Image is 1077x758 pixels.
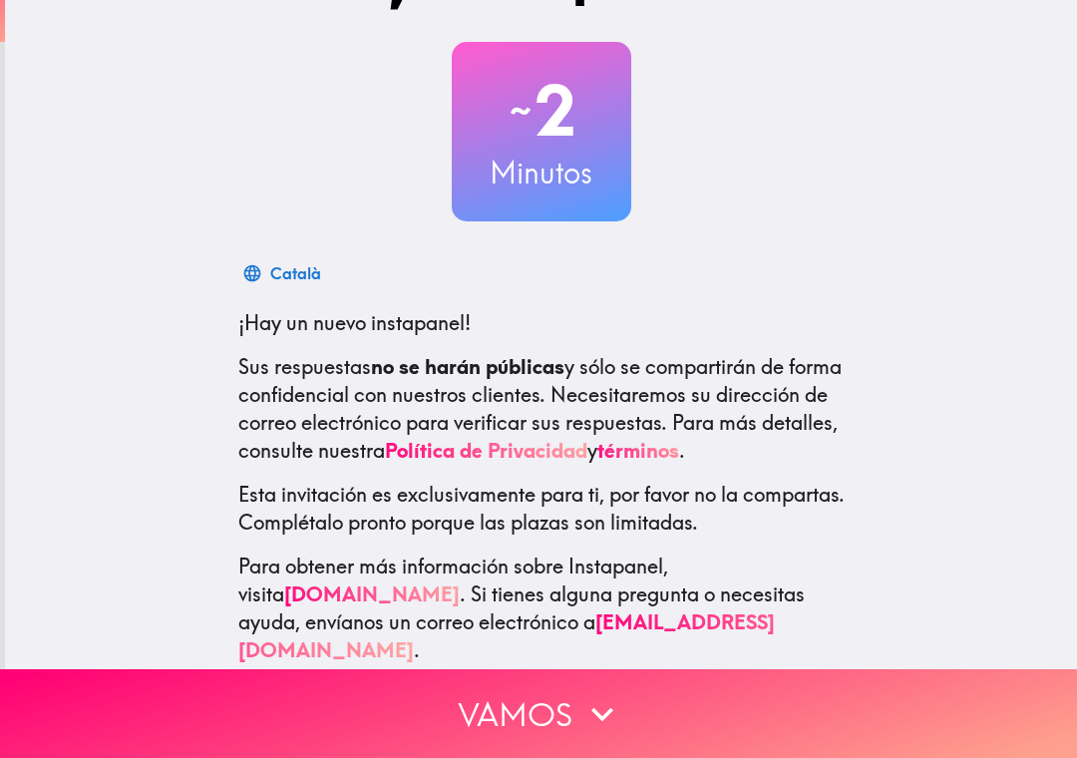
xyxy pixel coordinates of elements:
h2: 2 [452,70,631,152]
h3: Minutos [452,152,631,193]
p: Sus respuestas y sólo se compartirán de forma confidencial con nuestros clientes. Necesitaremos s... [238,353,845,465]
button: Català [238,253,329,293]
a: Política de Privacidad [385,438,587,463]
p: Esta invitación es exclusivamente para ti, por favor no la compartas. Complétalo pronto porque la... [238,481,845,537]
span: ~ [507,81,535,141]
a: [DOMAIN_NAME] [284,581,460,606]
a: [EMAIL_ADDRESS][DOMAIN_NAME] [238,609,775,662]
p: Para obtener más información sobre Instapanel, visita . Si tienes alguna pregunta o necesitas ayu... [238,553,845,664]
div: Català [270,259,321,287]
b: no se harán públicas [371,354,564,379]
a: términos [597,438,679,463]
span: ¡Hay un nuevo instapanel! [238,310,471,335]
